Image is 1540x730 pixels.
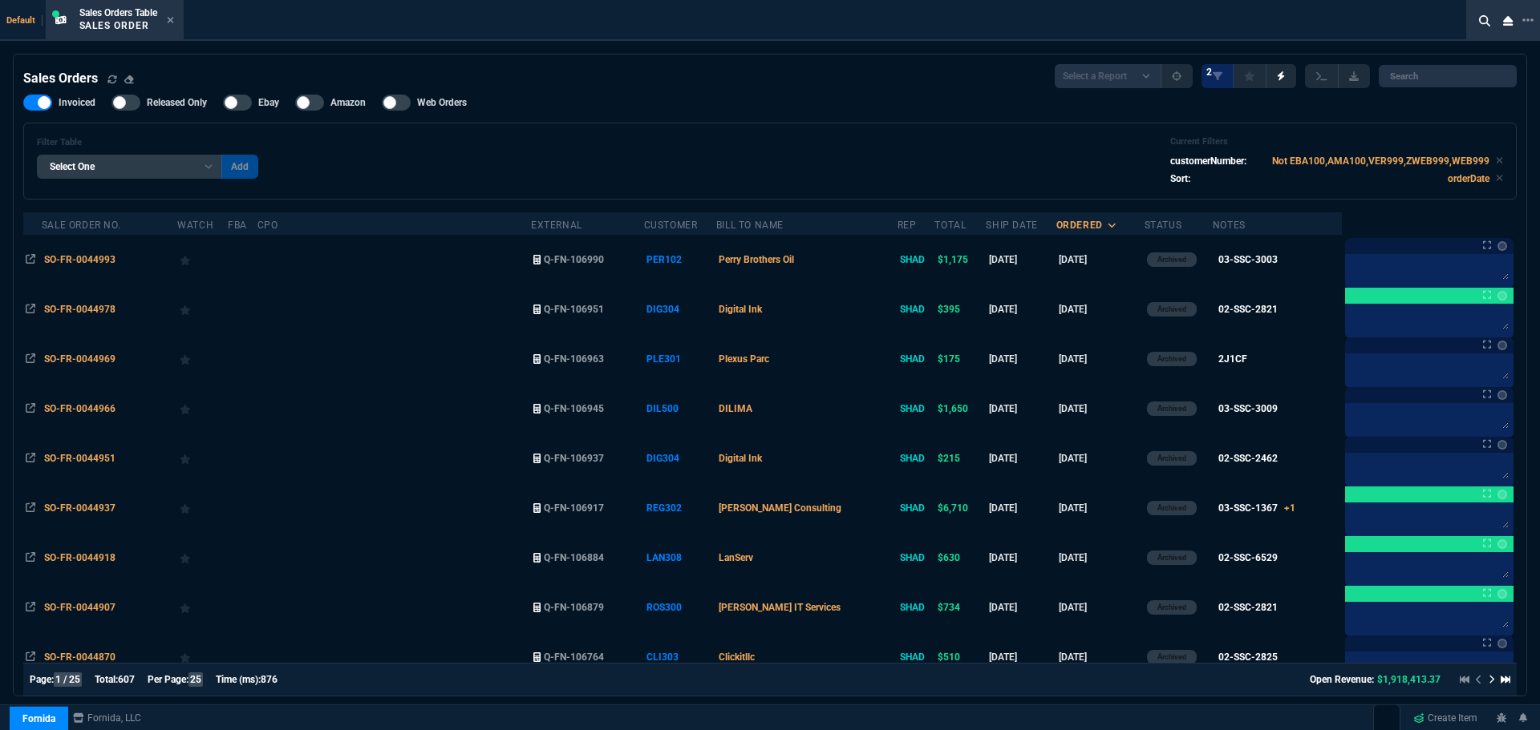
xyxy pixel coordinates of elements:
td: [DATE] [1056,583,1145,632]
h6: Current Filters [1170,136,1503,147]
p: customerNumber: [1170,154,1246,168]
td: DIG304 [644,284,716,334]
nx-icon: Open New Tab [1522,13,1534,28]
span: Q-FN-106990 [544,254,604,265]
p: Archived [1157,502,1186,514]
input: Search [1379,65,1517,87]
span: [PERSON_NAME] IT Services [719,602,841,613]
td: ROS300 [644,583,716,632]
span: Page: [30,674,54,685]
div: Add to Watchlist [180,447,225,470]
span: Q-FN-106879 [544,602,604,613]
div: Add to Watchlist [180,646,225,668]
div: 02-SSC-6529 [1218,551,1278,565]
span: Q-FN-106917 [544,502,604,514]
p: Archived [1157,452,1186,465]
span: Total: [95,674,118,685]
td: CLI303 [644,632,716,682]
span: SO-FR-0044870 [44,651,115,663]
td: [DATE] [1056,533,1145,583]
td: SHAD [898,334,935,384]
div: 03-SSC-1367+1 [1218,501,1295,515]
td: $395 [934,284,986,334]
p: Archived [1157,303,1186,316]
span: Web Orders [417,96,467,109]
span: Digital Ink [719,453,762,464]
p: Archived [1157,551,1186,564]
span: 1 / 25 [54,672,82,687]
div: Add to Watchlist [180,348,225,370]
span: $1,918,413.37 [1377,674,1441,685]
td: [DATE] [1056,334,1145,384]
span: SO-FR-0044966 [44,403,115,414]
td: $1,650 [934,384,986,434]
td: SHAD [898,284,935,334]
nx-icon: Open In Opposite Panel [26,602,35,613]
td: [DATE] [1056,235,1145,284]
span: +1 [1284,502,1295,514]
span: Sales Orders Table [79,7,157,18]
td: SHAD [898,533,935,583]
div: Add to Watchlist [180,497,225,519]
nx-icon: Open In Opposite Panel [26,502,35,514]
div: Add to Watchlist [180,248,225,271]
a: Create Item [1407,706,1484,730]
div: Add to Watchlist [180,546,225,569]
p: Sort: [1170,171,1190,186]
td: SHAD [898,483,935,533]
a: msbcCompanyName [68,711,146,725]
span: Default [6,15,43,26]
div: FBA [228,219,247,232]
p: Archived [1157,601,1186,614]
td: $734 [934,583,986,632]
div: Sale Order No. [42,219,120,232]
span: Ebay [258,96,279,109]
td: [DATE] [986,483,1056,533]
span: SO-FR-0044907 [44,602,115,613]
div: Customer [644,219,698,232]
td: [DATE] [986,533,1056,583]
span: Q-FN-106963 [544,353,604,365]
div: 03-SSC-3003 [1218,252,1278,267]
td: [DATE] [1056,284,1145,334]
div: 2J1CF [1218,352,1247,366]
span: Q-FN-106884 [544,552,604,563]
span: Open Revenue: [1310,674,1374,685]
code: orderDate [1448,173,1489,184]
nx-icon: Open In Opposite Panel [26,453,35,464]
div: External [531,219,582,232]
span: Q-FN-106937 [544,453,604,464]
span: Perry Brothers Oil [719,254,794,265]
div: Notes [1213,219,1246,232]
span: Q-FN-106951 [544,304,604,315]
span: SO-FR-0044951 [44,453,115,464]
nx-icon: Open In Opposite Panel [26,353,35,365]
div: Rep [898,219,917,232]
td: [DATE] [986,583,1056,632]
p: Archived [1157,402,1186,415]
nx-icon: Search [1473,11,1497,30]
nx-icon: Open In Opposite Panel [26,403,35,414]
code: Not EBA100,AMA100,VER999,ZWEB999,WEB999 [1272,155,1489,167]
td: [DATE] [1056,434,1145,483]
td: $630 [934,533,986,583]
div: CPO [257,219,278,232]
div: Ship Date [986,219,1037,232]
td: [DATE] [1056,384,1145,434]
h6: Filter Table [37,137,258,148]
span: Released Only [147,96,207,109]
td: SHAD [898,384,935,434]
nx-icon: Close Tab [167,14,174,27]
span: Digital Ink [719,304,762,315]
td: $215 [934,434,986,483]
span: SO-FR-0044937 [44,502,115,514]
span: [PERSON_NAME] Consulting [719,502,841,514]
div: Total [934,219,966,232]
td: $1,175 [934,235,986,284]
td: [DATE] [986,632,1056,682]
span: 25 [188,672,203,687]
td: LAN308 [644,533,716,583]
span: Per Page: [148,674,188,685]
td: [DATE] [986,384,1056,434]
p: Archived [1157,253,1186,266]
